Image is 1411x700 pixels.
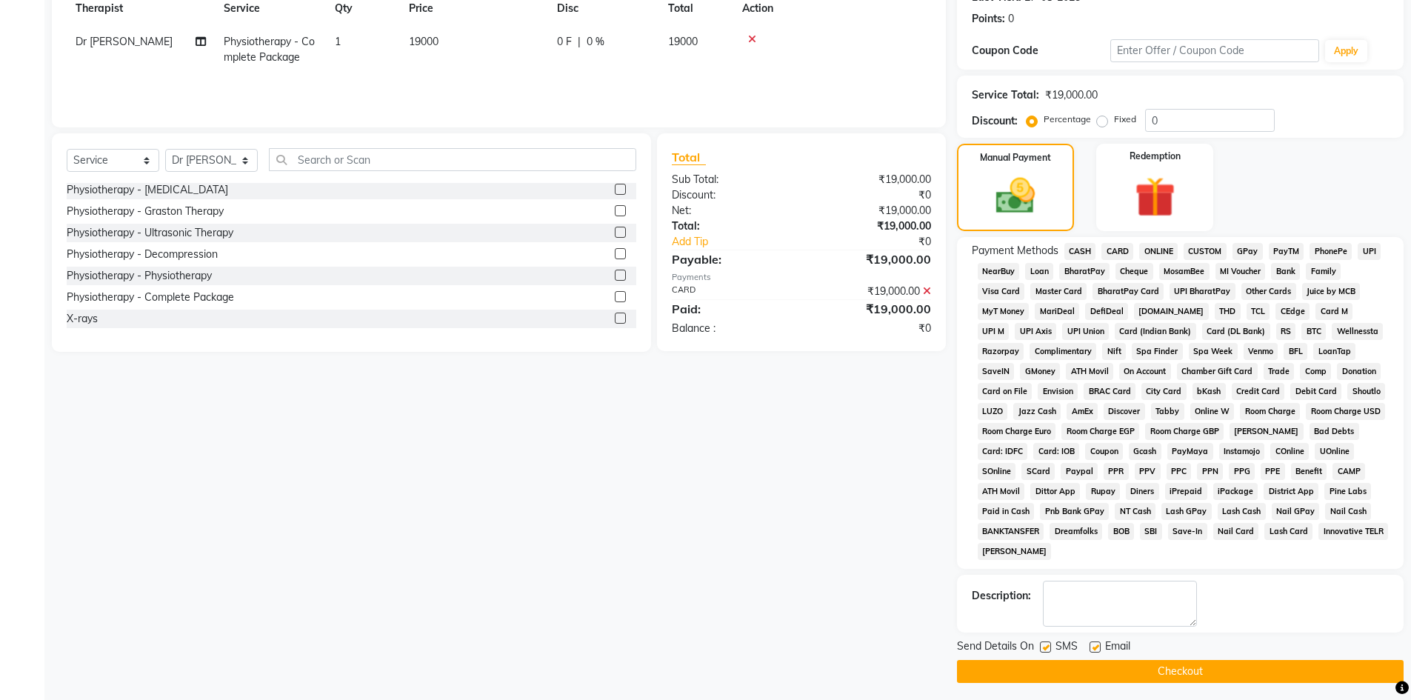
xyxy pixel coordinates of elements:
span: 0 F [557,34,572,50]
span: UPI Union [1062,323,1109,340]
span: Pine Labs [1324,483,1371,500]
label: Manual Payment [980,151,1051,164]
div: ₹0 [801,321,942,336]
span: BRAC Card [1084,383,1135,400]
span: Razorpay [978,343,1024,360]
span: UPI [1358,243,1381,260]
span: TCL [1247,303,1270,320]
span: LoanTap [1313,343,1355,360]
span: MosamBee [1159,263,1210,280]
span: Venmo [1244,343,1278,360]
span: 0 % [587,34,604,50]
span: Other Cards [1241,283,1296,300]
span: bKash [1192,383,1226,400]
span: MI Voucher [1215,263,1266,280]
span: Comp [1300,363,1331,380]
span: AmEx [1067,403,1098,420]
span: MyT Money [978,303,1030,320]
span: BOB [1108,523,1134,540]
span: Card: IOB [1033,443,1079,460]
span: District App [1264,483,1318,500]
div: Physiotherapy - Graston Therapy [67,204,224,219]
span: iPrepaid [1165,483,1207,500]
span: City Card [1141,383,1187,400]
div: Coupon Code [972,43,1111,59]
div: ₹19,000.00 [801,300,942,318]
span: ATH Movil [1066,363,1113,380]
div: ₹19,000.00 [801,203,942,219]
span: Nail Cash [1325,503,1371,520]
span: Online W [1190,403,1235,420]
span: PayTM [1269,243,1304,260]
span: BANKTANSFER [978,523,1044,540]
div: ₹19,000.00 [801,219,942,234]
div: Total: [661,219,801,234]
span: 1 [335,35,341,48]
span: MariDeal [1035,303,1079,320]
span: RS [1276,323,1296,340]
img: _gift.svg [1122,172,1188,222]
span: [PERSON_NAME] [978,543,1052,560]
div: ₹19,000.00 [1045,87,1098,103]
span: UPI Axis [1015,323,1056,340]
span: Lash Cash [1218,503,1266,520]
span: CUSTOM [1184,243,1227,260]
span: ONLINE [1139,243,1178,260]
span: Diners [1126,483,1159,500]
span: Credit Card [1232,383,1285,400]
span: Nail Card [1213,523,1259,540]
span: Room Charge GBP [1145,423,1224,440]
span: 19000 [409,35,438,48]
label: Fixed [1114,113,1136,126]
span: Debit Card [1290,383,1341,400]
span: Spa Week [1189,343,1238,360]
span: BharatPay Card [1093,283,1164,300]
span: PPR [1104,463,1129,480]
span: Nift [1102,343,1126,360]
span: SMS [1055,639,1078,657]
img: _cash.svg [984,173,1047,219]
span: Spa Finder [1132,343,1183,360]
span: Cheque [1115,263,1153,280]
span: Physiotherapy - Complete Package [224,35,315,64]
label: Redemption [1130,150,1181,163]
div: Physiotherapy - Physiotherapy [67,268,212,284]
span: Bad Debts [1310,423,1359,440]
span: Room Charge USD [1306,403,1385,420]
div: Description: [972,588,1031,604]
span: BTC [1301,323,1326,340]
span: CAMP [1332,463,1365,480]
span: UOnline [1315,443,1354,460]
label: Percentage [1044,113,1091,126]
div: ₹19,000.00 [801,172,942,187]
div: Physiotherapy - Ultrasonic Therapy [67,225,233,241]
span: LUZO [978,403,1008,420]
div: ₹0 [825,234,942,250]
span: On Account [1119,363,1171,380]
span: Room Charge EGP [1061,423,1139,440]
span: BharatPay [1059,263,1110,280]
span: | [578,34,581,50]
span: ATH Movil [978,483,1025,500]
span: Email [1105,639,1130,657]
span: [PERSON_NAME] [1230,423,1304,440]
span: CEdge [1275,303,1310,320]
span: Visa Card [978,283,1025,300]
span: Card on File [978,383,1033,400]
span: Trade [1264,363,1295,380]
div: CARD [661,284,801,299]
span: Paid in Cash [978,503,1035,520]
span: Master Card [1030,283,1087,300]
span: PPN [1197,463,1223,480]
a: Add Tip [661,234,824,250]
span: Bank [1271,263,1300,280]
span: SCard [1021,463,1055,480]
div: Payable: [661,250,801,268]
div: Service Total: [972,87,1039,103]
span: Family [1306,263,1341,280]
div: Balance : [661,321,801,336]
span: Card (DL Bank) [1202,323,1270,340]
span: Card: IDFC [978,443,1028,460]
span: BFL [1284,343,1307,360]
span: Room Charge [1240,403,1300,420]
